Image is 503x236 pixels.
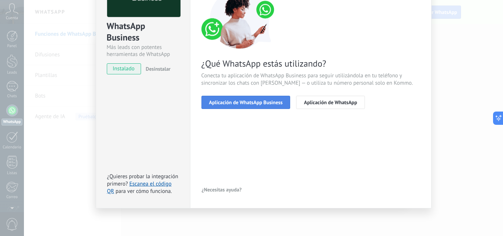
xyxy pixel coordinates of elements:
div: WhatsApp Business [107,20,179,44]
button: Aplicación de WhatsApp Business [201,96,291,109]
span: ¿Quieres probar la integración primero? [107,173,179,187]
span: para ver cómo funciona. [116,188,172,195]
span: Aplicación de WhatsApp [304,100,357,105]
span: Desinstalar [146,66,170,72]
button: Desinstalar [143,63,170,74]
a: Escanea el código QR [107,180,172,195]
span: ¿Qué WhatsApp estás utilizando? [201,58,420,69]
span: Aplicación de WhatsApp Business [209,100,283,105]
span: instalado [107,63,141,74]
div: Más leads con potentes herramientas de WhatsApp [107,44,179,58]
span: Conecta tu aplicación de WhatsApp Business para seguir utilizándola en tu teléfono y sincronizar ... [201,72,420,87]
button: Aplicación de WhatsApp [296,96,365,109]
span: ¿Necesitas ayuda? [202,187,242,192]
button: ¿Necesitas ayuda? [201,184,242,195]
